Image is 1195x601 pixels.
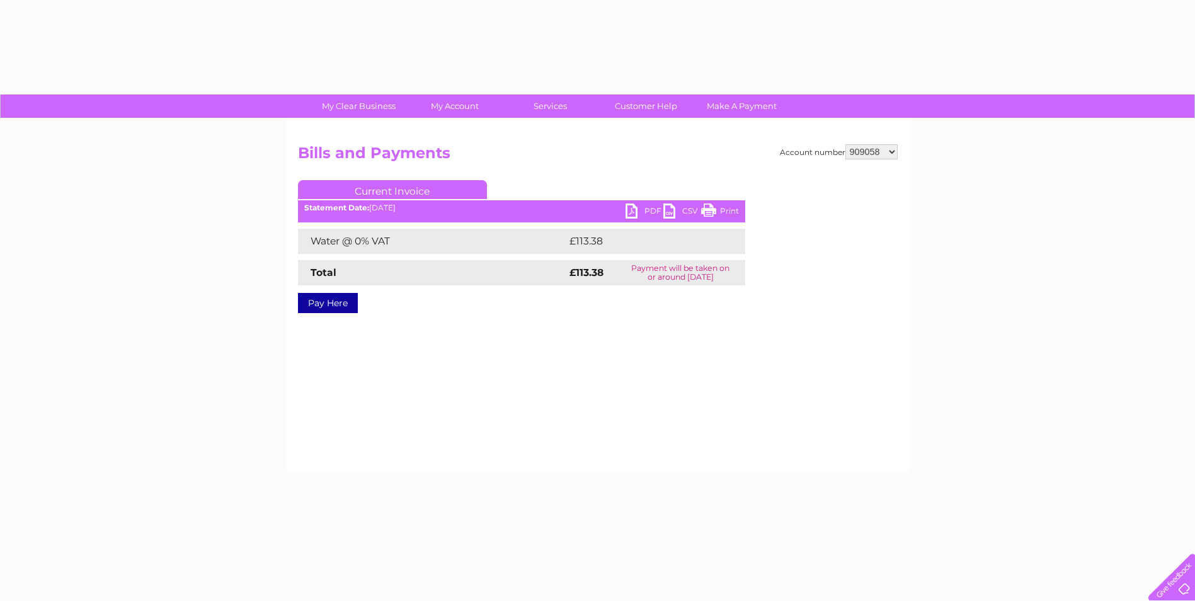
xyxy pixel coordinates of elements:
[569,266,603,278] strong: £113.38
[298,144,898,168] h2: Bills and Payments
[307,94,411,118] a: My Clear Business
[663,203,701,222] a: CSV
[498,94,602,118] a: Services
[298,293,358,313] a: Pay Here
[298,180,487,199] a: Current Invoice
[311,266,336,278] strong: Total
[626,203,663,222] a: PDF
[701,203,739,222] a: Print
[566,229,721,254] td: £113.38
[403,94,506,118] a: My Account
[780,144,898,159] div: Account number
[304,203,369,212] b: Statement Date:
[690,94,794,118] a: Make A Payment
[594,94,698,118] a: Customer Help
[298,203,745,212] div: [DATE]
[298,229,566,254] td: Water @ 0% VAT
[616,260,745,285] td: Payment will be taken on or around [DATE]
